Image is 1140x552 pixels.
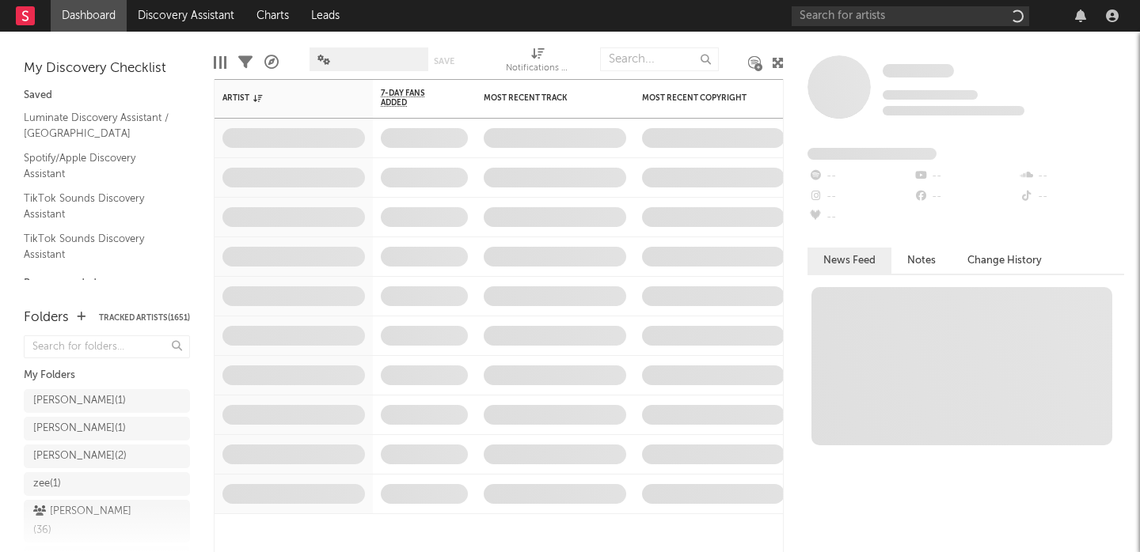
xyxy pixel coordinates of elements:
[807,166,913,187] div: --
[24,389,190,413] a: [PERSON_NAME](1)
[792,6,1029,26] input: Search for artists
[1019,166,1124,187] div: --
[883,90,978,100] span: Tracking Since: [DATE]
[807,148,937,160] span: Fans Added by Platform
[913,187,1018,207] div: --
[33,474,61,493] div: zee ( 1 )
[264,40,279,85] div: A&R Pipeline
[24,417,190,440] a: [PERSON_NAME](1)
[600,47,719,71] input: Search...
[24,230,174,263] a: TikTok Sounds Discovery Assistant
[434,57,454,66] button: Save
[642,93,761,103] div: Most Recent Copyright
[33,391,126,410] div: [PERSON_NAME] ( 1 )
[33,447,127,466] div: [PERSON_NAME] ( 2 )
[807,207,913,228] div: --
[913,166,1018,187] div: --
[1019,187,1124,207] div: --
[33,502,145,540] div: [PERSON_NAME] ( 36 )
[883,63,954,79] a: Some Artist
[24,149,174,182] a: Spotify/Apple Discovery Assistant
[24,500,190,543] a: [PERSON_NAME](36)
[883,64,954,78] span: Some Artist
[24,190,174,222] a: TikTok Sounds Discovery Assistant
[883,106,1024,115] span: 0 fans last week
[33,419,126,438] div: [PERSON_NAME] ( 1 )
[506,59,569,78] div: Notifications (Artist)
[506,40,569,85] div: Notifications (Artist)
[24,109,174,142] a: Luminate Discovery Assistant / [GEOGRAPHIC_DATA]
[24,274,190,293] div: Recommended
[24,335,190,358] input: Search for folders...
[807,187,913,207] div: --
[99,314,190,322] button: Tracked Artists(1651)
[891,248,952,274] button: Notes
[484,93,602,103] div: Most Recent Track
[24,366,190,385] div: My Folders
[24,59,190,78] div: My Discovery Checklist
[24,444,190,468] a: [PERSON_NAME](2)
[381,89,444,108] span: 7-Day Fans Added
[24,86,190,105] div: Saved
[24,308,69,327] div: Folders
[238,40,253,85] div: Filters
[24,472,190,496] a: zee(1)
[807,248,891,274] button: News Feed
[222,93,341,103] div: Artist
[214,40,226,85] div: Edit Columns
[952,248,1058,274] button: Change History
